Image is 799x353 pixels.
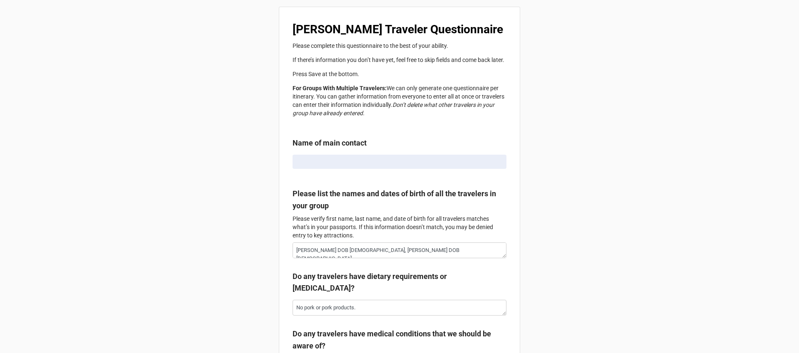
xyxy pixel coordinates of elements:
strong: For Groups With Multiple Travelers: [293,85,387,91]
label: Please list the names and dates of birth of all the travelers in your group [293,188,506,212]
label: Do any travelers have medical conditions that we should be aware of? [293,328,506,352]
label: Name of main contact [293,137,367,149]
p: Press Save at the bottom. [293,70,506,78]
p: We can only generate one questionnaire per itinerary. You can gather information from everyone to... [293,84,506,117]
textarea: [PERSON_NAME] DOB [DEMOGRAPHIC_DATA], [PERSON_NAME] DOB [DEMOGRAPHIC_DATA] [293,242,506,258]
p: Please verify first name, last name, and date of birth for all travelers matches what’s in your p... [293,215,506,239]
label: Do any travelers have dietary requirements or [MEDICAL_DATA]? [293,271,506,294]
em: Don’t delete what other travelers in your group have already entered. [293,101,494,116]
b: [PERSON_NAME] Traveler Questionnaire [293,22,503,36]
textarea: No pork or pork products. [293,300,506,316]
p: If there’s information you don’t have yet, feel free to skip fields and come back later. [293,56,506,64]
p: Please complete this questionnaire to the best of your ability. [293,42,506,50]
